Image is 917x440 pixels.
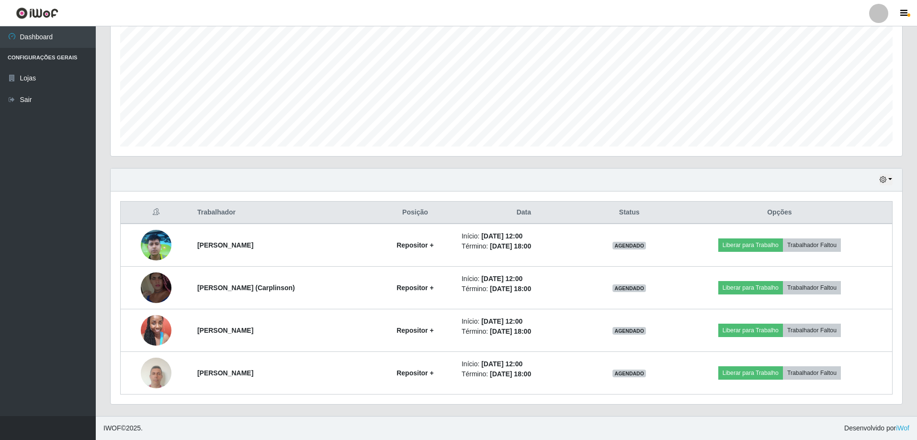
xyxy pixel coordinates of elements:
[481,232,522,240] time: [DATE] 12:00
[462,231,586,241] li: Início:
[141,310,171,350] img: 1755100673188.jpeg
[490,327,531,335] time: [DATE] 18:00
[396,241,433,249] strong: Repositor +
[718,324,783,337] button: Liberar para Trabalho
[844,423,909,433] span: Desenvolvido por
[462,274,586,284] li: Início:
[462,327,586,337] li: Término:
[462,241,586,251] li: Término:
[197,284,295,292] strong: [PERSON_NAME] (Carplinson)
[197,327,253,334] strong: [PERSON_NAME]
[783,281,841,294] button: Trabalhador Faltou
[103,423,143,433] span: © 2025 .
[612,284,646,292] span: AGENDADO
[718,238,783,252] button: Liberar para Trabalho
[462,284,586,294] li: Término:
[396,369,433,377] strong: Repositor +
[783,366,841,380] button: Trabalhador Faltou
[462,359,586,369] li: Início:
[396,327,433,334] strong: Repositor +
[462,369,586,379] li: Término:
[490,285,531,293] time: [DATE] 18:00
[783,324,841,337] button: Trabalhador Faltou
[374,202,456,224] th: Posição
[192,202,374,224] th: Trabalhador
[481,360,522,368] time: [DATE] 12:00
[592,202,667,224] th: Status
[718,281,783,294] button: Liberar para Trabalho
[667,202,893,224] th: Opções
[462,316,586,327] li: Início:
[718,366,783,380] button: Liberar para Trabalho
[481,317,522,325] time: [DATE] 12:00
[197,241,253,249] strong: [PERSON_NAME]
[612,327,646,335] span: AGENDADO
[896,424,909,432] a: iWof
[456,202,592,224] th: Data
[197,369,253,377] strong: [PERSON_NAME]
[481,275,522,282] time: [DATE] 12:00
[103,424,121,432] span: IWOF
[141,225,171,266] img: 1748462708796.jpeg
[612,242,646,249] span: AGENDADO
[141,260,171,315] img: 1750276829631.jpeg
[396,284,433,292] strong: Repositor +
[16,7,58,19] img: CoreUI Logo
[490,370,531,378] time: [DATE] 18:00
[612,370,646,377] span: AGENDADO
[490,242,531,250] time: [DATE] 18:00
[141,353,171,394] img: 1755971090596.jpeg
[783,238,841,252] button: Trabalhador Faltou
